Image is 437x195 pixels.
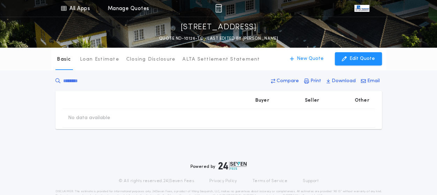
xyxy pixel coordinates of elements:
a: Terms of Service [253,178,287,184]
p: Closing Disclosure [126,56,176,63]
td: No data available [62,109,116,127]
img: logo [218,162,247,170]
p: QUOTE ND-10126-TC - LAST EDITED BY [PERSON_NAME] [159,35,278,42]
button: Print [302,75,323,87]
p: Print [310,78,321,85]
a: Privacy Policy [209,178,237,184]
button: New Quote [283,52,331,65]
a: Support [303,178,318,184]
p: Email [367,78,380,85]
div: Powered by [190,162,247,170]
p: Download [332,78,356,85]
button: Download [324,75,358,87]
p: Loan Estimate [80,56,119,63]
p: © All rights reserved. 24|Seven Fees [119,178,194,184]
button: Compare [269,75,301,87]
img: img [215,4,222,13]
p: New Quote [297,55,324,62]
p: Seller [305,97,319,104]
p: Basic [57,56,71,63]
button: Edit Quote [335,52,382,65]
img: vs-icon [354,5,369,12]
p: [STREET_ADDRESS] [181,22,257,33]
p: Compare [277,78,299,85]
p: Edit Quote [349,55,375,62]
p: Buyer [255,97,269,104]
p: ALTA Settlement Statement [182,56,260,63]
p: Other [354,97,369,104]
button: Email [359,75,382,87]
